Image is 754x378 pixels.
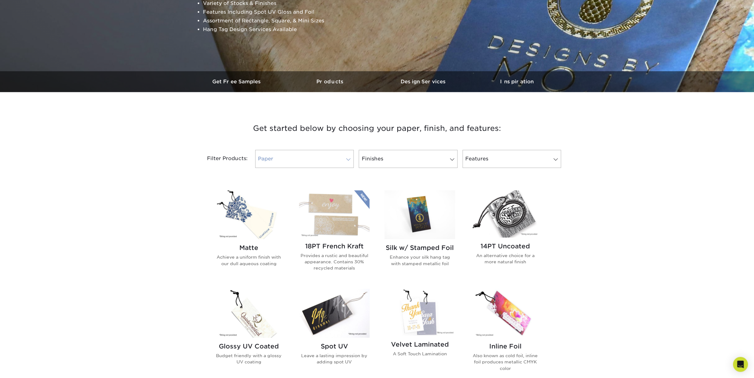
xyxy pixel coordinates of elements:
li: Hang Tag Design Services Available [203,25,353,34]
div: Open Intercom Messenger [733,357,748,372]
a: Finishes [359,150,457,168]
img: Silk w/ Stamped Foil Hang Tags [384,190,455,239]
p: Achieve a uniform finish with our dull aqueous coating [214,254,284,267]
img: Glossy UV Coated Hang Tags [214,289,284,338]
img: Matte Hang Tags [214,190,284,239]
img: Velvet Laminated Hang Tags [384,289,455,336]
li: Features Including Spot UV Gloss and Foil [203,8,353,16]
a: Get Free Samples [191,71,284,92]
h2: Inline Foil [470,343,540,350]
p: Also known as cold foil, inline foil produces metallic CMYK color [470,353,540,371]
li: Assortment of Rectangle, Square, & Mini Sizes [203,16,353,25]
img: 14PT Uncoated Hang Tags [470,190,540,237]
a: Paper [255,150,354,168]
h2: 18PT French Kraft [299,242,370,250]
a: Inspiration [470,71,563,92]
a: 18PT French Kraft Hang Tags 18PT French Kraft Provides a rustic and beautiful appearance. Contain... [299,190,370,281]
h2: Spot UV [299,343,370,350]
h3: Get Free Samples [191,79,284,85]
p: Enhance your silk hang tag with stamped metallic foil [384,254,455,267]
a: Silk w/ Stamped Foil Hang Tags Silk w/ Stamped Foil Enhance your silk hang tag with stamped metal... [384,190,455,281]
img: New Product [354,190,370,209]
h2: Matte [214,244,284,251]
h2: Velvet Laminated [384,341,455,348]
h2: 14PT Uncoated [470,242,540,250]
p: Leave a lasting impression by adding spot UV [299,353,370,365]
a: Design Services [377,71,470,92]
a: 14PT Uncoated Hang Tags 14PT Uncoated An alternative choice for a more natural finish [470,190,540,281]
a: Features [462,150,561,168]
h2: Glossy UV Coated [214,343,284,350]
a: Matte Hang Tags Matte Achieve a uniform finish with our dull aqueous coating [214,190,284,281]
h2: Silk w/ Stamped Foil [384,244,455,251]
img: Spot UV Hang Tags [299,289,370,338]
div: Filter Products: [191,150,253,168]
a: Products [284,71,377,92]
img: Inline Foil Hang Tags [470,289,540,338]
p: Budget friendly with a glossy UV coating [214,353,284,365]
p: An alternative choice for a more natural finish [470,252,540,265]
h3: Design Services [377,79,470,85]
p: A Soft Touch Lamination [384,351,455,357]
p: Provides a rustic and beautiful appearance. Contains 30% recycled materials [299,252,370,271]
h3: Inspiration [470,79,563,85]
h3: Get started below by choosing your paper, finish, and features: [195,114,559,142]
h3: Products [284,79,377,85]
img: 18PT French Kraft Hang Tags [299,190,370,237]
